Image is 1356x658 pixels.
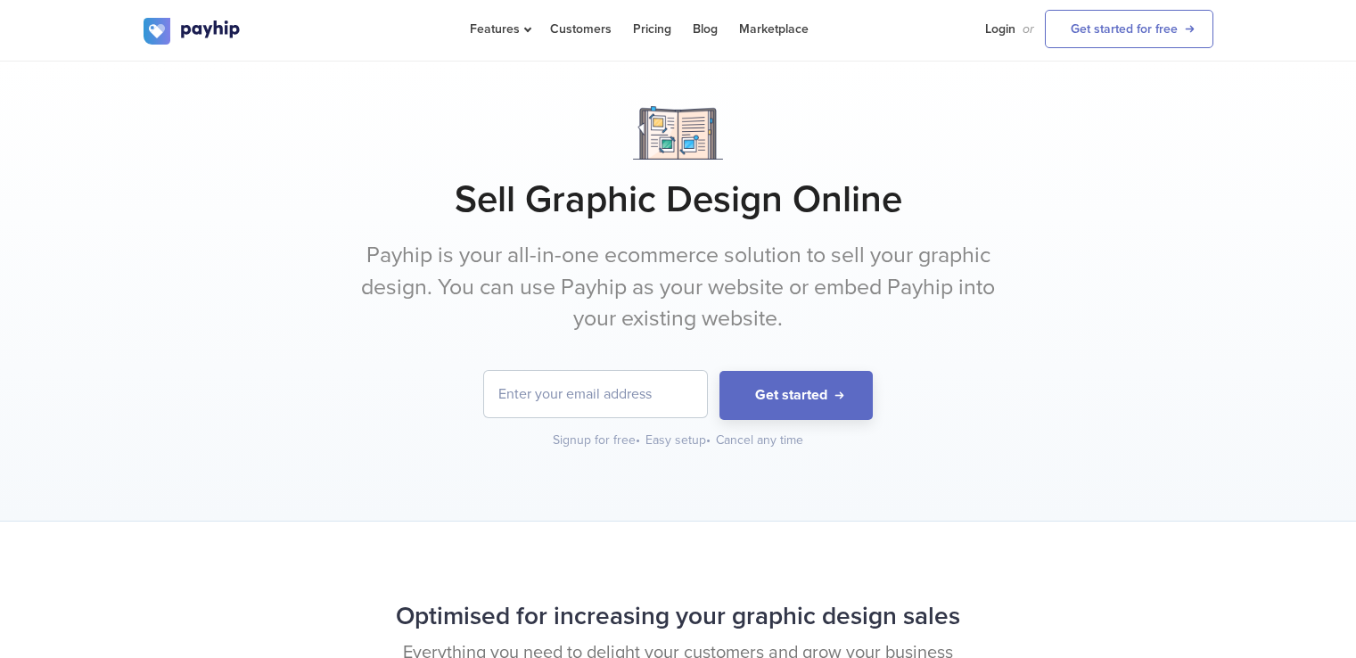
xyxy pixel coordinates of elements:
h1: Sell Graphic Design Online [144,177,1213,222]
div: Signup for free [553,432,642,449]
h2: Optimised for increasing your graphic design sales [144,593,1213,640]
input: Enter your email address [484,371,707,417]
div: Cancel any time [716,432,803,449]
span: Features [470,21,529,37]
img: logo.svg [144,18,242,45]
div: Easy setup [645,432,712,449]
span: • [636,432,640,448]
button: Get started [719,371,873,420]
p: Payhip is your all-in-one ecommerce solution to sell your graphic design. You can use Payhip as y... [344,240,1013,335]
a: Get started for free [1045,10,1213,48]
img: Notebook.png [633,106,723,160]
span: • [706,432,711,448]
